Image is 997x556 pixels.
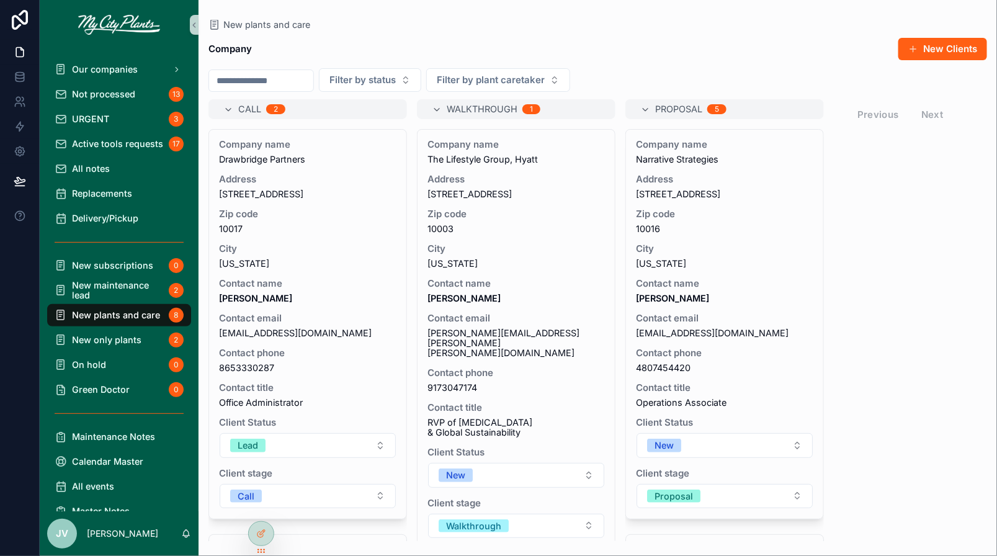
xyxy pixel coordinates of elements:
[636,189,813,199] span: [STREET_ADDRESS]
[72,432,155,442] span: Maintenance Notes
[219,224,396,234] span: 10017
[636,313,813,323] span: Contact email
[72,213,138,223] span: Delivery/Pickup
[169,258,184,273] div: 0
[329,74,396,86] span: Filter by status
[715,104,719,114] div: 5
[637,433,813,458] button: Select Button
[47,451,191,473] a: Calendar Master
[219,244,396,254] span: City
[78,15,160,35] img: App logo
[220,484,396,509] button: Select Button
[169,308,184,323] div: 8
[72,310,160,320] span: New plants and care
[427,293,501,303] strong: [PERSON_NAME]
[427,403,605,413] span: Contact title
[636,279,813,289] span: Contact name
[427,174,605,184] span: Address
[72,457,143,467] span: Calendar Master
[87,527,158,540] p: [PERSON_NAME]
[428,514,604,539] button: Select Button
[72,164,110,174] span: All notes
[636,363,813,373] span: 4807454420
[427,224,605,234] span: 10003
[636,209,813,219] span: Zip code
[636,224,813,234] span: 10016
[427,244,605,254] span: City
[47,58,191,81] a: Our companies
[219,155,396,164] span: Drawbridge Partners
[319,68,421,92] button: Select Button
[219,348,396,358] span: Contact phone
[47,158,191,180] a: All notes
[72,385,130,395] span: Green Doctor
[169,283,184,298] div: 2
[47,475,191,498] a: All events
[47,354,191,376] a: On hold0
[898,38,987,60] a: New Clients
[446,469,465,482] div: New
[169,137,184,151] div: 17
[219,383,396,393] span: Contact title
[219,140,396,150] span: Company name
[417,129,615,549] a: Company nameThe Lifestyle Group, HyattAddress[STREET_ADDRESS]Zip code10003City[US_STATE]Contact n...
[427,418,605,437] span: RVP of [MEDICAL_DATA] & Global Sustainability
[72,114,109,124] span: URGENT
[219,209,396,219] span: Zip code
[169,333,184,347] div: 2
[56,526,68,541] span: JV
[223,19,310,31] span: New plants and care
[427,383,605,393] span: 9173047174
[47,254,191,277] a: New subscriptions0
[655,490,693,503] div: Proposal
[72,360,106,370] span: On hold
[219,174,396,184] span: Address
[169,382,184,397] div: 0
[72,189,132,199] span: Replacements
[220,433,396,458] button: Select Button
[427,140,605,150] span: Company name
[219,293,292,303] strong: [PERSON_NAME]
[219,313,396,323] span: Contact email
[428,463,604,488] button: Select Button
[427,189,605,199] span: [STREET_ADDRESS]
[208,129,407,519] a: Company nameDrawbridge PartnersAddress[STREET_ADDRESS]Zip code10017City[US_STATE]Contact name[PER...
[219,398,396,408] span: Office Administrator
[427,209,605,219] span: Zip code
[72,89,135,99] span: Not processed
[655,439,674,452] div: New
[427,259,605,269] span: [US_STATE]
[636,383,813,393] span: Contact title
[72,280,164,300] span: New maintenance lead
[637,484,813,509] button: Select Button
[169,357,184,372] div: 0
[636,155,813,164] span: Narrative Strategies
[636,418,813,428] span: Client Status
[219,189,396,199] span: [STREET_ADDRESS]
[169,87,184,102] div: 13
[636,174,813,184] span: Address
[169,112,184,127] div: 3
[427,155,605,164] span: The Lifestyle Group, Hyatt
[72,261,153,271] span: New subscriptions
[72,335,141,345] span: New only plants
[427,279,605,289] span: Contact name
[72,65,138,74] span: Our companies
[47,329,191,351] a: New only plants2
[636,348,813,358] span: Contact phone
[427,368,605,378] span: Contact phone
[47,379,191,401] a: Green Doctor0
[72,482,114,491] span: All events
[426,68,570,92] button: Select Button
[625,129,824,519] a: Company nameNarrative StrategiesAddress[STREET_ADDRESS]Zip code10016City[US_STATE]Contact name[PE...
[47,182,191,205] a: Replacements
[219,328,396,338] span: [EMAIL_ADDRESS][DOMAIN_NAME]
[208,40,252,58] h1: Company
[238,439,258,452] div: Lead
[47,133,191,155] a: Active tools requests17
[530,104,533,114] div: 1
[47,426,191,448] a: Maintenance Notes
[446,519,501,533] div: Walkthrough
[274,104,278,114] div: 2
[47,279,191,302] a: New maintenance lead2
